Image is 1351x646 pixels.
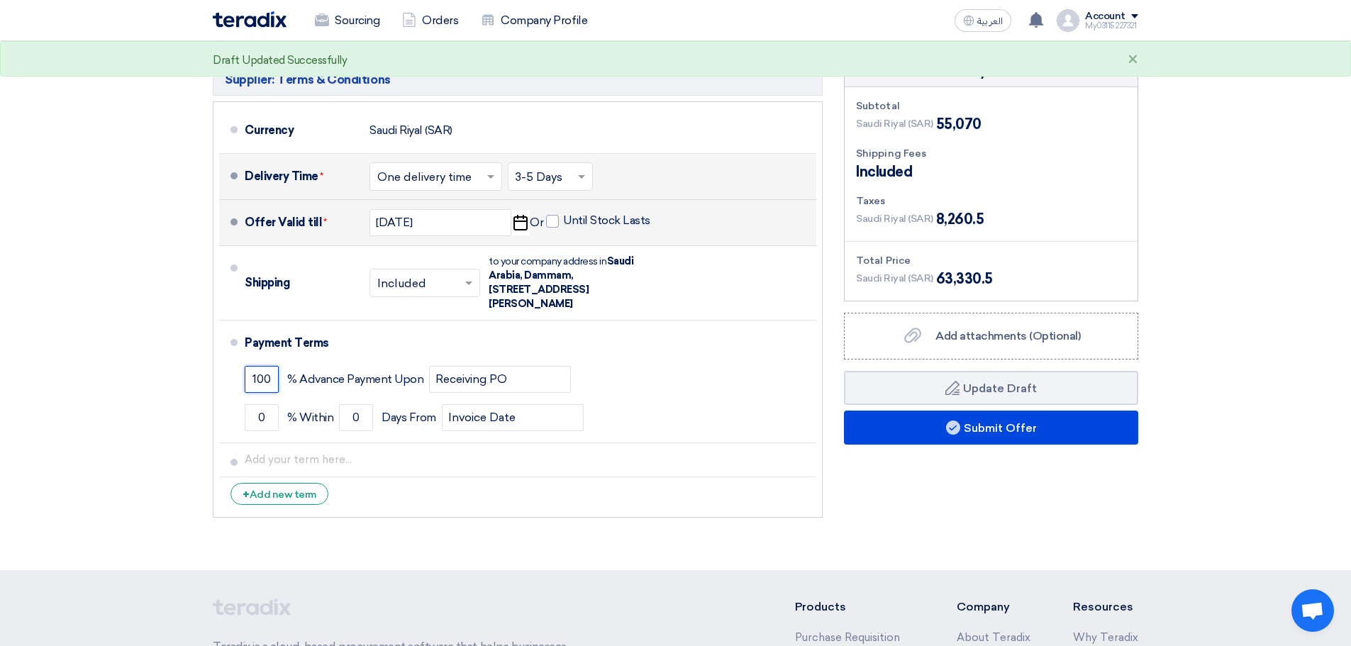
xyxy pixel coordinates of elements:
[936,113,982,135] span: 55,070
[213,52,348,69] div: Draft Updated Successfully
[936,268,993,289] span: 63,330.5
[1073,598,1138,616] li: Resources
[546,213,650,228] label: Until Stock Lasts
[213,63,823,96] h5: Supplier: Terms & Conditions
[213,11,287,28] img: Teradix logo
[856,253,1126,268] div: Total Price
[489,255,645,311] div: to your company address in
[955,9,1011,32] button: العربية
[844,411,1138,445] button: Submit Offer
[935,329,1081,343] span: Add attachments (Optional)
[795,631,900,644] a: Purchase Requisition
[1073,631,1138,644] a: Why Teradix
[844,371,1138,405] button: Update Draft
[856,99,1126,113] div: Subtotal
[957,598,1030,616] li: Company
[245,113,358,147] div: Currency
[1085,22,1138,30] div: My03115227321
[245,366,279,393] input: payment-term-1
[245,446,811,473] input: Add your term here...
[1057,9,1079,32] img: profile_test.png
[230,483,328,505] div: Add new term
[339,404,373,431] input: payment-term-2
[245,206,358,240] div: Offer Valid till
[245,160,358,194] div: Delivery Time
[304,5,391,36] a: Sourcing
[1085,11,1125,23] div: Account
[245,326,799,360] div: Payment Terms
[795,598,915,616] li: Products
[936,208,984,230] span: 8,260.5
[287,372,423,386] span: % Advance Payment Upon
[856,194,1126,208] div: Taxes
[382,411,436,425] span: Days From
[391,5,469,36] a: Orders
[856,161,912,182] span: Included
[489,255,633,310] span: Saudi Arabia, Dammam, [STREET_ADDRESS][PERSON_NAME]
[856,146,1126,161] div: Shipping Fees
[1128,52,1138,69] div: ×
[977,16,1003,26] span: العربية
[530,216,543,230] span: Or
[856,211,933,226] span: Saudi Riyal (SAR)
[369,209,511,236] input: yyyy-mm-dd
[245,266,358,300] div: Shipping
[442,404,584,431] input: payment-term-2
[243,488,250,501] span: +
[856,271,933,286] span: Saudi Riyal (SAR)
[287,411,333,425] span: % Within
[1291,589,1334,632] div: Open chat
[245,404,279,431] input: payment-term-2
[957,631,1030,644] a: About Teradix
[429,366,571,393] input: payment-term-2
[369,117,452,144] div: Saudi Riyal (SAR)
[856,116,933,131] span: Saudi Riyal (SAR)
[469,5,599,36] a: Company Profile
